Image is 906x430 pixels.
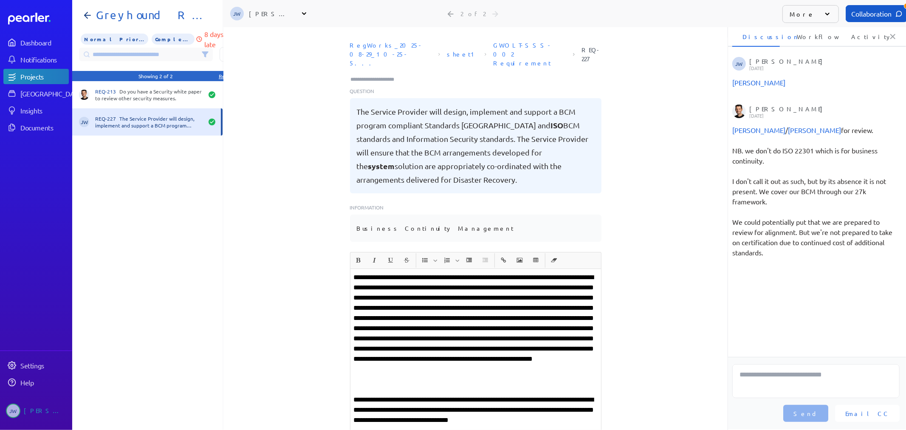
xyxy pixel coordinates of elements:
p: 8 days late [204,29,232,49]
span: REQ-213 [95,88,119,95]
li: Workflow [787,26,834,47]
li: Discussion [732,26,780,47]
button: Send [783,405,828,422]
span: Carolina Irigoyen [788,126,841,134]
div: / for review. NB. we don't do ISO 22301 which is for business continuity. I don't call it out as ... [732,125,900,257]
p: More [790,10,815,18]
li: Activity [841,26,889,47]
span: Sheet: sheet1 [443,46,481,62]
div: Notifications [20,55,68,64]
p: [DATE] [749,65,897,71]
h1: Greyhound Racing VIC - Dig GH Lifecyle Tracking [93,8,209,22]
button: Insert Image [513,253,527,268]
p: Information [350,204,601,211]
a: Notifications [3,52,69,67]
div: Settings [20,361,68,370]
pre: Business Continuity Management [357,221,514,235]
button: Underline [384,253,398,268]
span: Jeremy Williams [732,126,785,134]
span: Jeremy Williams [6,404,20,418]
a: Projects [3,69,69,84]
a: Dashboard [8,13,69,25]
p: Question [350,87,601,95]
div: Reset [219,73,232,79]
img: James Layton [732,105,746,118]
button: Insert Ordered List [440,253,454,268]
a: Documents [3,120,69,135]
div: [GEOGRAPHIC_DATA] [20,89,84,98]
div: The Service Provider will design, implement and support a BCM program compliant Standards Austral... [95,115,203,129]
span: Clear Formatting [547,253,562,268]
span: Jeremy Williams [230,7,244,20]
div: Dashboard [20,38,68,47]
div: [PERSON_NAME] [749,105,897,118]
span: Jeremy Williams [732,57,746,71]
span: Insert Ordered List [440,253,461,268]
a: Settings [3,358,69,373]
button: Clear Formatting [547,253,562,268]
a: Dashboard [3,35,69,50]
button: Insert Unordered List [418,253,432,268]
div: [PERSON_NAME] [249,9,291,18]
div: Documents [20,123,68,132]
button: Increase Indent [462,253,477,268]
span: Strike through [399,253,415,268]
a: Insights [3,103,69,118]
span: system [368,161,395,171]
div: Projects [20,72,68,81]
span: Insert Unordered List [418,253,439,268]
span: Jeremy Williams [79,117,89,127]
div: Do you have a Security white paper to review other security measures. [95,88,203,102]
span: Increase Indent [462,253,477,268]
span: Reference Number: REQ-227 [579,42,605,67]
span: Email CC [845,409,889,418]
div: Showing 2 of 2 [138,73,173,79]
span: Priority [81,34,148,45]
a: JW[PERSON_NAME] [3,400,69,422]
a: [GEOGRAPHIC_DATA] [3,86,69,101]
span: REQ-227 [95,115,119,122]
button: Insert table [529,253,543,268]
div: [PERSON_NAME] [24,404,66,418]
button: Email CC [835,405,900,422]
span: Document: RegWorks_2025-08-29_10-25-59.csv [347,37,435,71]
div: Insights [20,106,68,115]
input: Type here to add tags [350,75,403,84]
button: Strike through [400,253,414,268]
div: 2 of 2 [461,10,486,17]
div: Help [20,378,68,387]
img: James Layton [79,90,89,100]
p: [DATE] [749,113,897,118]
span: Decrease Indent [478,253,493,268]
button: Bold [351,253,366,268]
pre: The Service Provider will design, implement and support a BCM program compliant Standards [GEOGRA... [357,105,595,187]
span: Insert table [528,253,544,268]
span: Insert Image [512,253,528,268]
button: Italic [367,253,382,268]
a: Help [3,375,69,390]
span: Section: GWOLT-SSS-002 Requirement [490,37,570,71]
span: All Questions Completed [152,34,195,45]
div: [PERSON_NAME] [749,57,897,71]
span: ISO [551,120,564,130]
span: James Layton [732,78,785,87]
button: Insert link [497,253,511,268]
span: Send [793,409,818,418]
